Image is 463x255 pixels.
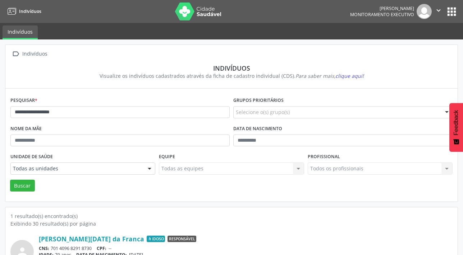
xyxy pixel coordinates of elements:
a:  Indivíduos [10,49,49,59]
span: Indivíduos [19,8,41,14]
label: Grupos prioritários [233,95,284,106]
div: Exibindo 30 resultado(s) por página [10,220,453,227]
label: Data de nascimento [233,123,282,134]
span: Selecione o(s) grupo(s) [236,108,290,116]
div: Visualize os indivíduos cadastrados através da ficha de cadastro individual (CDS). [15,72,448,80]
div: 701 4096 8291 8730 [39,245,453,251]
button: Feedback - Mostrar pesquisa [449,103,463,152]
button: Buscar [10,180,35,192]
span: CPF: [97,245,106,251]
label: Unidade de saúde [10,151,53,162]
i: Para saber mais, [295,72,364,79]
span: Responsável [168,236,196,242]
label: Equipe [159,151,175,162]
span: Todas as unidades [13,165,141,172]
i:  [435,6,443,14]
span: CNS: [39,245,49,251]
div: Indivíduos [21,49,49,59]
span: Feedback [453,110,459,135]
button: apps [445,5,458,18]
span: Idoso [147,236,165,242]
span: Monitoramento Executivo [350,11,414,18]
img: img [417,4,432,19]
label: Nome da mãe [10,123,42,134]
a: Indivíduos [5,5,41,17]
span: clique aqui! [335,72,364,79]
button:  [432,4,445,19]
a: [PERSON_NAME][DATE] da Franca [39,235,144,243]
div: [PERSON_NAME] [350,5,414,11]
label: Profissional [308,151,340,162]
a: Indivíduos [3,25,38,39]
i:  [10,49,21,59]
div: Indivíduos [15,64,448,72]
div: 1 resultado(s) encontrado(s) [10,212,453,220]
span: -- [109,245,111,251]
label: Pesquisar [10,95,37,106]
